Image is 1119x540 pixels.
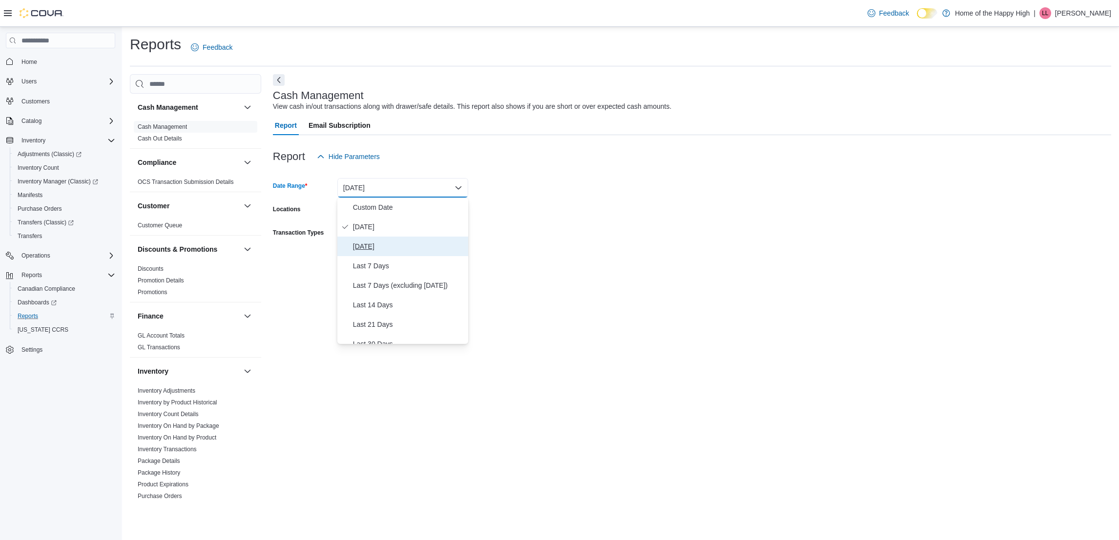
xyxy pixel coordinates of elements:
[21,98,50,105] span: Customers
[138,123,187,131] span: Cash Management
[18,344,46,356] a: Settings
[242,310,253,322] button: Finance
[18,55,115,67] span: Home
[14,148,85,160] a: Adjustments (Classic)
[1055,7,1111,19] p: [PERSON_NAME]
[138,102,240,112] button: Cash Management
[138,458,180,464] a: Package Details
[138,201,240,211] button: Customer
[353,299,464,311] span: Last 14 Days
[273,74,285,86] button: Next
[14,189,46,201] a: Manifests
[14,176,115,187] span: Inventory Manager (Classic)
[138,277,184,284] a: Promotion Details
[18,205,62,213] span: Purchase Orders
[130,121,261,148] div: Cash Management
[138,289,167,296] a: Promotions
[130,263,261,302] div: Discounts & Promotions
[14,230,115,242] span: Transfers
[138,311,164,321] h3: Finance
[10,323,119,337] button: [US_STATE] CCRS
[14,297,61,308] a: Dashboards
[353,319,464,330] span: Last 21 Days
[138,493,182,500] a: Purchase Orders
[273,151,305,162] h3: Report
[138,343,180,351] span: GL Transactions
[138,179,234,185] a: OCS Transaction Submission Details
[21,271,42,279] span: Reports
[18,343,115,356] span: Settings
[187,38,236,57] a: Feedback
[353,201,464,213] span: Custom Date
[14,283,79,295] a: Canadian Compliance
[18,178,98,185] span: Inventory Manager (Classic)
[242,365,253,377] button: Inventory
[18,56,41,68] a: Home
[138,434,216,441] span: Inventory On Hand by Product
[138,469,180,476] a: Package History
[138,332,185,340] span: GL Account Totals
[14,162,63,174] a: Inventory Count
[138,366,240,376] button: Inventory
[10,161,119,175] button: Inventory Count
[138,387,195,395] span: Inventory Adjustments
[2,268,119,282] button: Reports
[14,162,115,174] span: Inventory Count
[18,269,115,281] span: Reports
[10,216,119,229] a: Transfers (Classic)
[1042,7,1048,19] span: LL
[10,188,119,202] button: Manifests
[138,446,197,453] a: Inventory Transactions
[353,338,464,350] span: Last 30 Days
[18,115,45,127] button: Catalog
[138,135,182,142] a: Cash Out Details
[138,422,219,429] a: Inventory On Hand by Package
[2,75,119,88] button: Users
[14,203,66,215] a: Purchase Orders
[309,116,371,135] span: Email Subscription
[138,201,169,211] h3: Customer
[14,310,42,322] a: Reports
[18,326,68,334] span: [US_STATE] CCRS
[138,332,185,339] a: GL Account Totals
[138,434,216,441] a: Inventory On Hand by Product
[10,175,119,188] a: Inventory Manager (Classic)
[10,229,119,243] button: Transfers
[273,205,301,213] label: Locations
[21,78,37,85] span: Users
[14,203,115,215] span: Purchase Orders
[138,158,176,167] h3: Compliance
[1034,7,1036,19] p: |
[138,288,167,296] span: Promotions
[18,76,41,87] button: Users
[21,252,50,260] span: Operations
[14,230,46,242] a: Transfers
[955,7,1030,19] p: Home of the Happy High
[353,260,464,272] span: Last 7 Days
[917,8,937,19] input: Dark Mode
[138,265,164,273] span: Discounts
[353,280,464,291] span: Last 7 Days (excluding [DATE])
[138,311,240,321] button: Finance
[138,387,195,394] a: Inventory Adjustments
[313,147,384,166] button: Hide Parameters
[10,147,119,161] a: Adjustments (Classic)
[353,240,464,252] span: [DATE]
[138,481,188,488] a: Product Expirations
[138,178,234,186] span: OCS Transaction Submission Details
[138,410,199,418] span: Inventory Count Details
[138,244,217,254] h3: Discounts & Promotions
[203,42,232,52] span: Feedback
[138,123,187,130] a: Cash Management
[138,222,182,229] a: Customer Queue
[21,137,45,144] span: Inventory
[138,366,168,376] h3: Inventory
[329,152,380,161] span: Hide Parameters
[242,243,253,255] button: Discounts & Promotions
[130,385,261,529] div: Inventory
[18,232,42,240] span: Transfers
[138,158,240,167] button: Compliance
